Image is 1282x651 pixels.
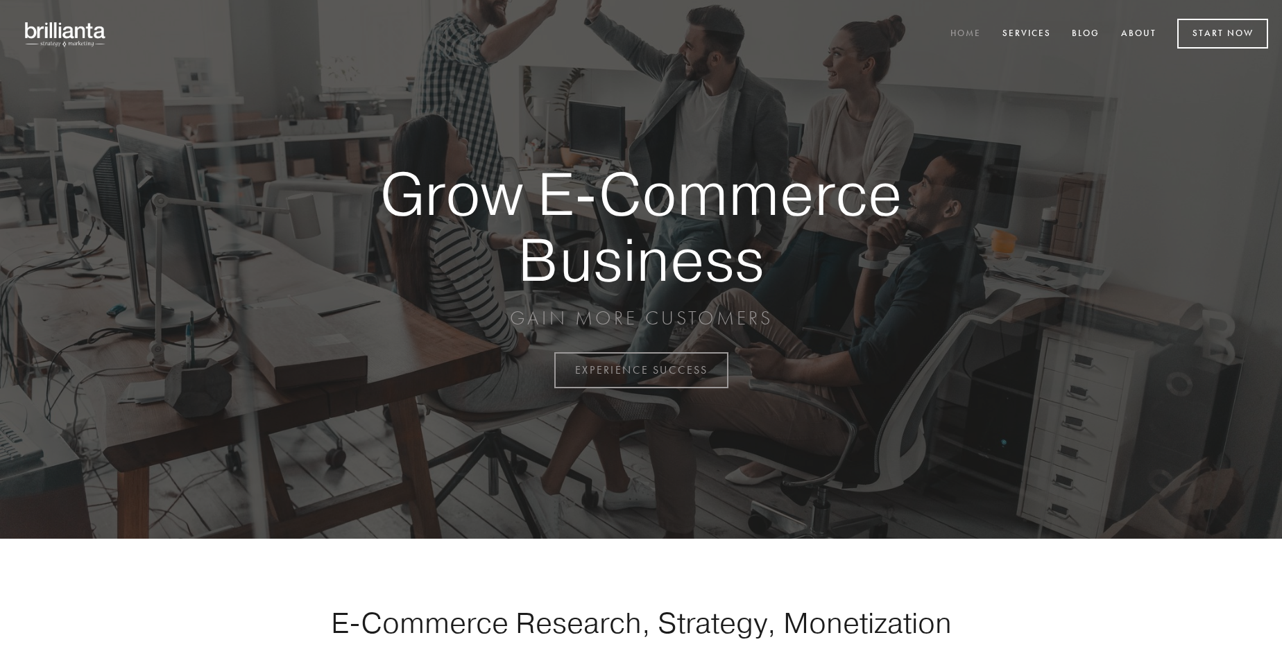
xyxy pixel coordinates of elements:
a: About [1112,23,1165,46]
a: Blog [1063,23,1109,46]
p: GAIN MORE CUSTOMERS [332,306,950,331]
h1: E-Commerce Research, Strategy, Monetization [287,605,995,640]
a: Services [993,23,1060,46]
a: Start Now [1177,19,1268,49]
a: EXPERIENCE SUCCESS [554,352,728,388]
a: Home [941,23,990,46]
img: brillianta - research, strategy, marketing [14,14,118,54]
strong: Grow E-Commerce Business [332,161,950,292]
